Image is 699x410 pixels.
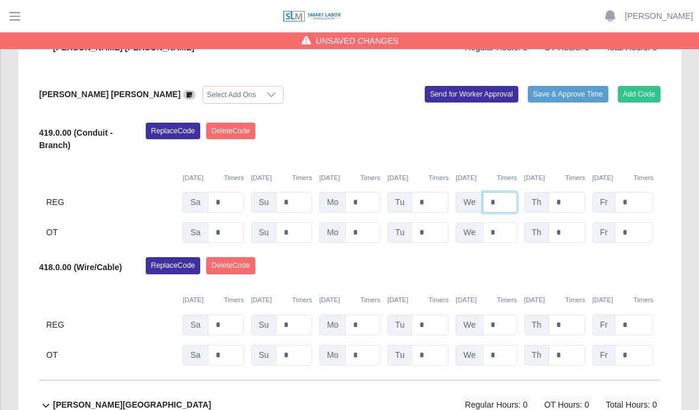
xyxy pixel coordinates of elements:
button: Send for Worker Approval [425,86,518,102]
div: REG [46,192,175,213]
button: Timers [429,173,449,183]
span: Mo [319,192,346,213]
button: Timers [224,173,244,183]
span: Fr [592,192,615,213]
span: Su [251,345,277,366]
div: [DATE] [319,295,380,305]
div: [DATE] [251,173,312,183]
b: 418.0.00 (Wire/Cable) [39,262,122,272]
span: We [456,345,483,366]
a: [PERSON_NAME] [625,10,693,23]
div: OT [46,345,175,366]
span: Th [524,192,549,213]
span: Unsaved Changes [316,35,399,47]
span: Sa [182,345,208,366]
span: Mo [319,222,346,243]
span: Th [524,315,549,335]
div: [DATE] [387,295,448,305]
span: Tu [387,345,412,366]
button: Save & Approve Time [528,86,608,102]
div: OT [46,222,175,243]
button: Timers [497,295,517,305]
span: We [456,222,483,243]
div: [DATE] [182,295,243,305]
img: SLM Logo [283,10,342,23]
div: [DATE] [387,173,448,183]
span: Su [251,315,277,335]
button: Timers [292,295,312,305]
span: Su [251,192,277,213]
b: 419.0.00 (Conduit - Branch) [39,128,113,150]
span: We [456,315,483,335]
span: Sa [182,192,208,213]
div: [DATE] [456,173,517,183]
span: Tu [387,192,412,213]
button: Timers [633,295,653,305]
span: Fr [592,222,615,243]
span: Fr [592,345,615,366]
div: Select Add Ons [203,87,259,103]
b: [PERSON_NAME] [PERSON_NAME] [39,89,181,99]
span: Fr [592,315,615,335]
span: Mo [319,345,346,366]
button: ReplaceCode [146,123,200,139]
button: Timers [633,173,653,183]
div: [DATE] [524,173,585,183]
button: Timers [429,295,449,305]
div: [DATE] [251,295,312,305]
div: [DATE] [592,295,653,305]
button: Timers [497,173,517,183]
span: Sa [182,222,208,243]
span: Tu [387,315,412,335]
button: Timers [224,295,244,305]
div: REG [46,315,175,335]
span: Th [524,222,549,243]
a: View/Edit Notes [183,89,196,99]
span: We [456,192,483,213]
button: Timers [360,173,380,183]
div: [DATE] [456,295,517,305]
span: Sa [182,315,208,335]
span: Tu [387,222,412,243]
button: Add Code [618,86,661,102]
button: Timers [360,295,380,305]
span: Su [251,222,277,243]
div: [DATE] [319,173,380,183]
button: ReplaceCode [146,257,200,274]
span: Mo [319,315,346,335]
div: [DATE] [592,173,653,183]
button: Timers [565,295,585,305]
div: [DATE] [524,295,585,305]
button: Timers [565,173,585,183]
button: DeleteCode [206,123,255,139]
div: [DATE] [182,173,243,183]
span: Th [524,345,549,366]
button: Timers [292,173,312,183]
button: DeleteCode [206,257,255,274]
